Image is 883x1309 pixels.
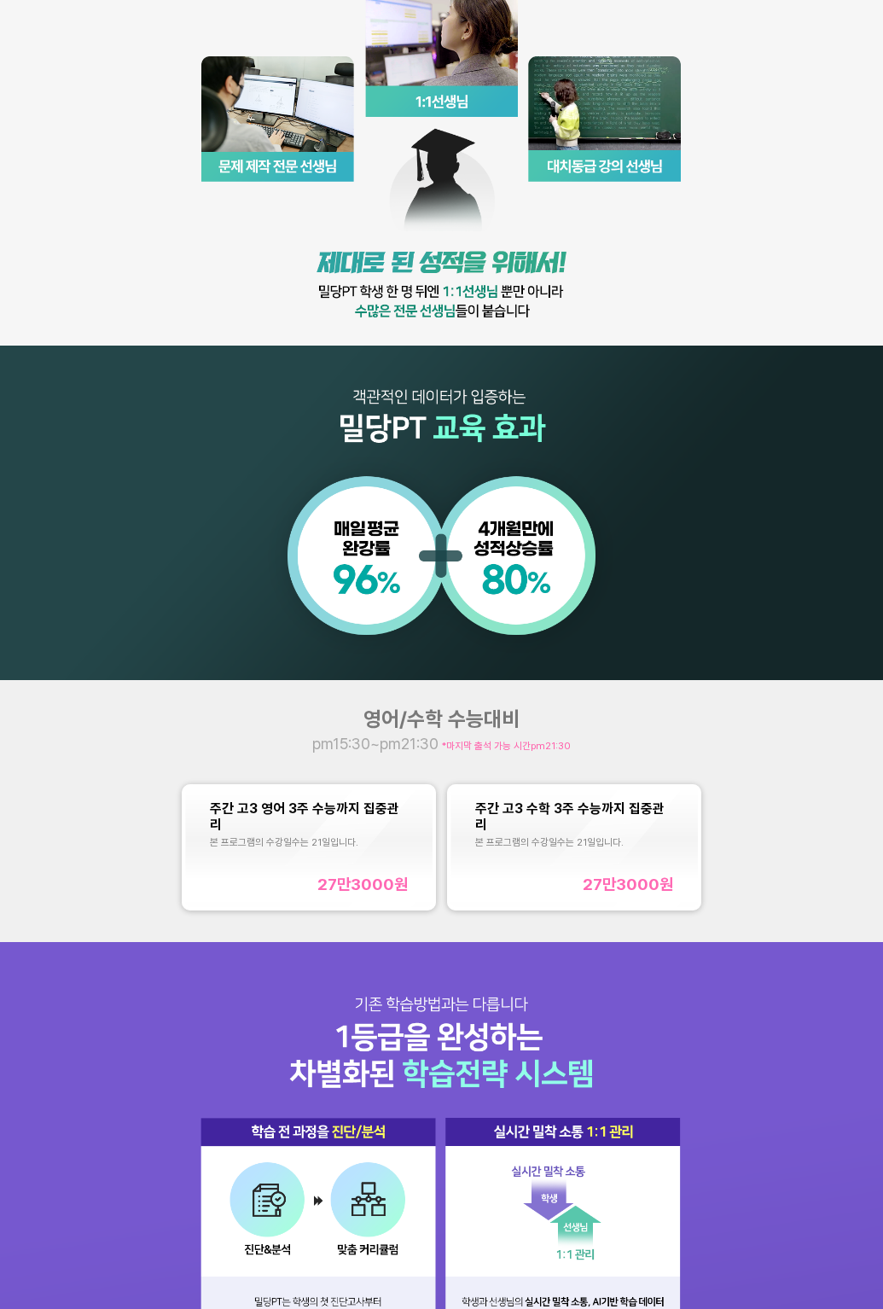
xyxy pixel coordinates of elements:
div: 27만3000 원 [317,875,408,894]
span: 영어/수학 수능대비 [363,707,520,731]
span: 주간 고3 수학 3주 수능까지 집중관리 [475,800,665,833]
span: *마지막 출석 가능 시간 pm21:30 [442,740,571,752]
span: 주간 고3 영어 3주 수능까지 집중관리 [210,800,399,833]
div: 27만3000 원 [583,875,673,894]
div: 본 프로그램의 수강일수는 21일입니다. [210,836,408,848]
div: 본 프로그램의 수강일수는 21일입니다. [475,836,673,848]
span: pm15:30~pm21:30 [312,735,442,753]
